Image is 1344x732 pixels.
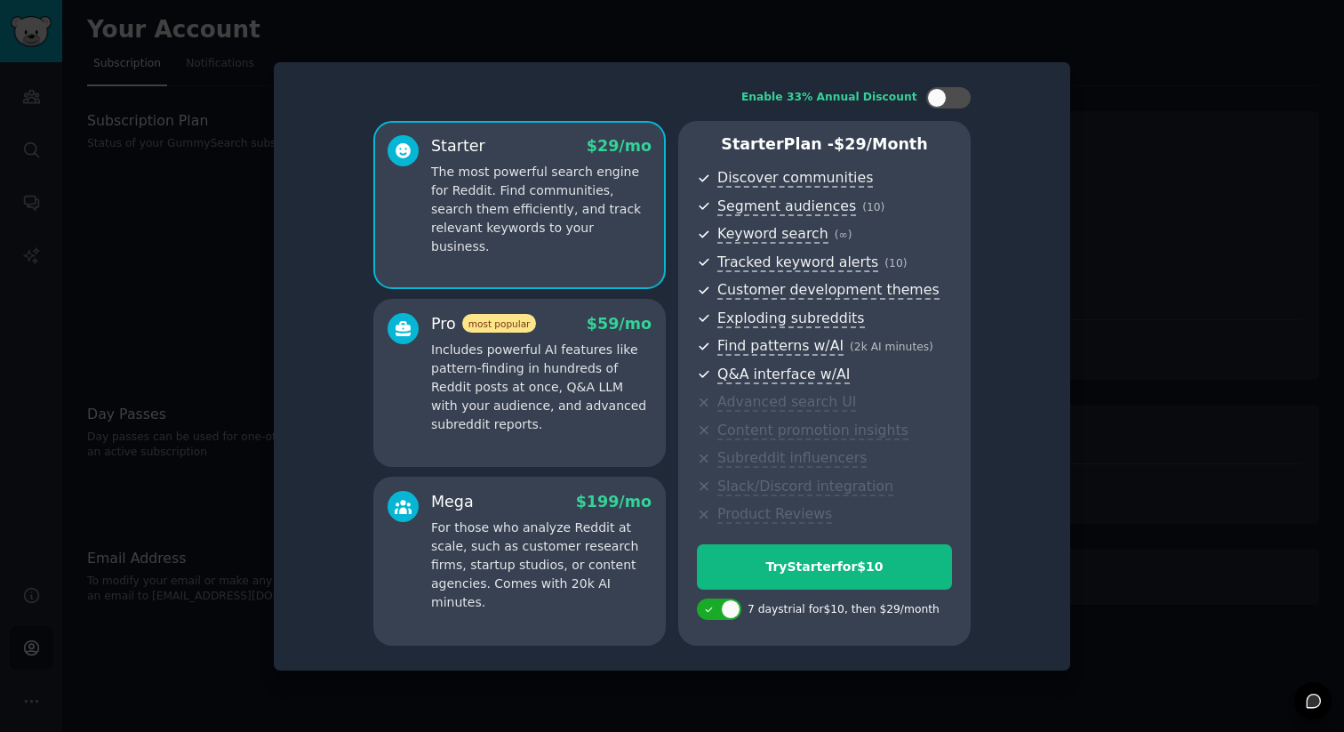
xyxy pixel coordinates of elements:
span: most popular [462,314,537,333]
span: Subreddit influencers [717,449,867,468]
span: $ 29 /mo [587,137,652,155]
div: Mega [431,491,474,513]
div: Pro [431,313,536,335]
span: Discover communities [717,169,873,188]
span: Tracked keyword alerts [717,253,878,272]
span: Customer development themes [717,281,940,300]
span: ( 10 ) [862,201,884,213]
span: Find patterns w/AI [717,337,844,356]
span: Content promotion insights [717,422,908,440]
div: 7 days trial for $10 , then $ 29 /month [748,602,940,618]
p: The most powerful search engine for Reddit. Find communities, search them efficiently, and track ... [431,163,652,256]
span: $ 29 /month [834,135,928,153]
span: Exploding subreddits [717,310,864,328]
span: ( 2k AI minutes ) [850,341,933,353]
div: Try Starter for $10 [698,558,951,576]
span: Slack/Discord integration [717,478,893,496]
span: Keyword search [717,225,828,244]
span: ( ∞ ) [835,229,852,241]
p: Starter Plan - [697,133,952,156]
span: $ 59 /mo [587,315,652,333]
span: Advanced search UI [717,393,856,412]
span: Q&A interface w/AI [717,366,850,384]
button: TryStarterfor$10 [697,544,952,590]
p: For those who analyze Reddit at scale, such as customer research firms, startup studios, or conte... [431,519,652,612]
p: Includes powerful AI features like pattern-finding in hundreds of Reddit posts at once, Q&A LLM w... [431,341,652,434]
div: Starter [431,135,485,157]
div: Enable 33% Annual Discount [741,90,917,106]
span: Segment audiences [717,197,856,216]
span: ( 10 ) [884,257,907,269]
span: Product Reviews [717,505,832,524]
span: $ 199 /mo [576,493,652,511]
